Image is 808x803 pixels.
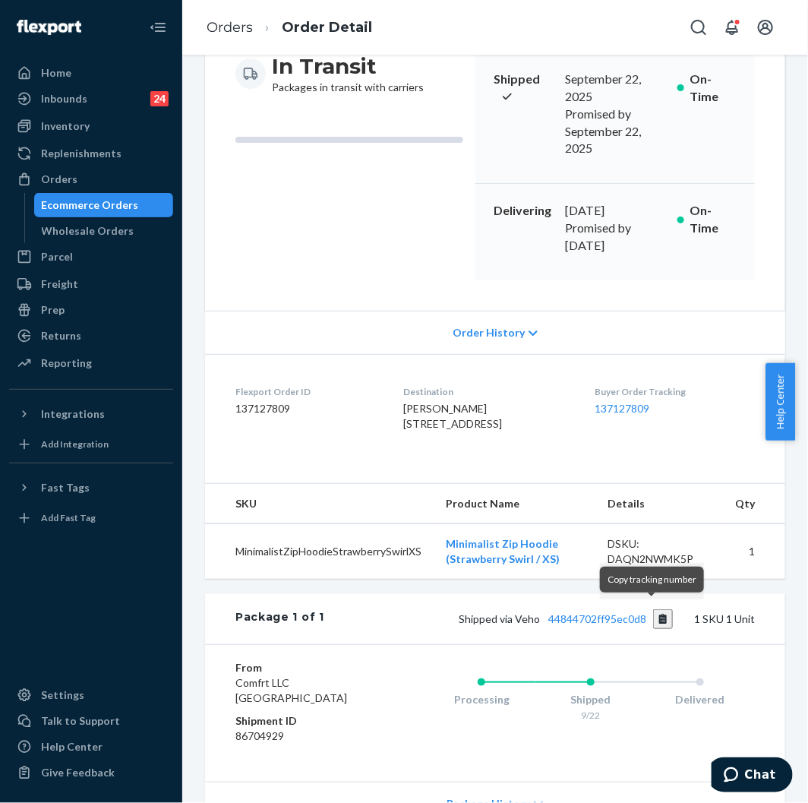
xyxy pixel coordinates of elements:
a: Orders [9,167,173,191]
button: Open account menu [750,12,781,43]
button: Close Navigation [143,12,173,43]
a: Freight [9,272,173,296]
div: Reporting [41,356,92,371]
a: Minimalist Zip Hoodie (Strawberry Swirl / XS) [446,537,560,565]
a: Settings [9,683,173,707]
div: Replenishments [41,146,122,161]
span: Copy tracking number [608,574,696,585]
span: Order History [453,325,525,340]
dt: Buyer Order Tracking [595,385,755,398]
th: Product Name [434,484,595,524]
a: Ecommerce Orders [34,193,174,217]
a: Add Integration [9,432,173,457]
a: Returns [9,324,173,348]
dt: Destination [403,385,570,398]
dd: 137127809 [235,401,379,416]
th: SKU [205,484,434,524]
span: [PERSON_NAME] [STREET_ADDRESS] [403,402,502,430]
th: Details [595,484,723,524]
dt: Flexport Order ID [235,385,379,398]
button: Open notifications [717,12,747,43]
button: Fast Tags [9,476,173,500]
span: Shipped via Veho [459,612,674,625]
a: Parcel [9,245,173,269]
button: Integrations [9,402,173,426]
div: Inventory [41,119,90,134]
dd: 86704929 [235,729,367,744]
img: Flexport logo [17,20,81,35]
td: MinimalistZipHoodieStrawberrySwirlXS [205,523,434,579]
a: Reporting [9,351,173,375]
div: 9/22 [536,709,645,722]
a: Prep [9,298,173,322]
div: Add Integration [41,438,109,451]
div: Fast Tags [41,480,90,495]
a: Inventory [9,114,173,138]
a: Help Center [9,735,173,759]
div: Wholesale Orders [42,223,134,239]
button: Open Search Box [683,12,714,43]
p: Delivering [494,202,553,220]
button: Give Feedback [9,760,173,785]
div: Prep [41,302,65,318]
div: Home [41,65,71,81]
button: Copy tracking number [653,609,674,629]
div: Inbounds [41,91,87,106]
div: Freight [41,277,78,292]
div: September 22, 2025 [566,71,665,106]
div: Integrations [41,406,105,422]
div: Orders [41,172,77,187]
div: Help Center [41,739,103,754]
button: Help Center [765,363,795,441]
div: Ecommerce Orders [42,198,139,213]
div: Talk to Support [41,713,120,729]
a: Home [9,61,173,85]
p: Promised by [DATE] [566,220,665,254]
p: On-Time [690,202,737,237]
span: Comfrt LLC [GEOGRAPHIC_DATA] [235,676,347,704]
a: Wholesale Orders [34,219,174,243]
td: 1 [723,523,785,579]
div: 1 SKU 1 Unit [324,609,755,629]
div: Package 1 of 1 [235,609,324,629]
th: Qty [723,484,785,524]
p: On-Time [690,71,737,106]
p: Promised by September 22, 2025 [566,106,665,158]
div: Packages in transit with carriers [272,52,424,95]
dt: Shipment ID [235,713,367,729]
div: Delivered [645,692,755,707]
div: [DATE] [566,202,665,220]
div: Settings [41,688,84,703]
a: Order Detail [282,19,372,36]
h3: In Transit [272,52,424,80]
a: Replenishments [9,141,173,166]
button: Talk to Support [9,709,173,733]
ol: breadcrumbs [194,5,384,50]
iframe: Opens a widget where you can chat to one of our agents [712,757,793,795]
a: Add Fast Tag [9,506,173,530]
a: Inbounds24 [9,87,173,111]
dt: From [235,660,367,675]
div: Give Feedback [41,765,115,780]
div: Returns [41,328,81,343]
a: 44844702ff95ec0d8 [549,612,647,625]
div: DSKU: DAQN2NWMK5P [608,536,711,567]
div: Add Fast Tag [41,511,96,524]
a: Orders [207,19,253,36]
div: Shipped [536,692,645,707]
a: 137127809 [595,402,650,415]
p: Shipped [494,71,553,106]
div: Processing [428,692,537,707]
div: 24 [150,91,169,106]
div: Parcel [41,249,73,264]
